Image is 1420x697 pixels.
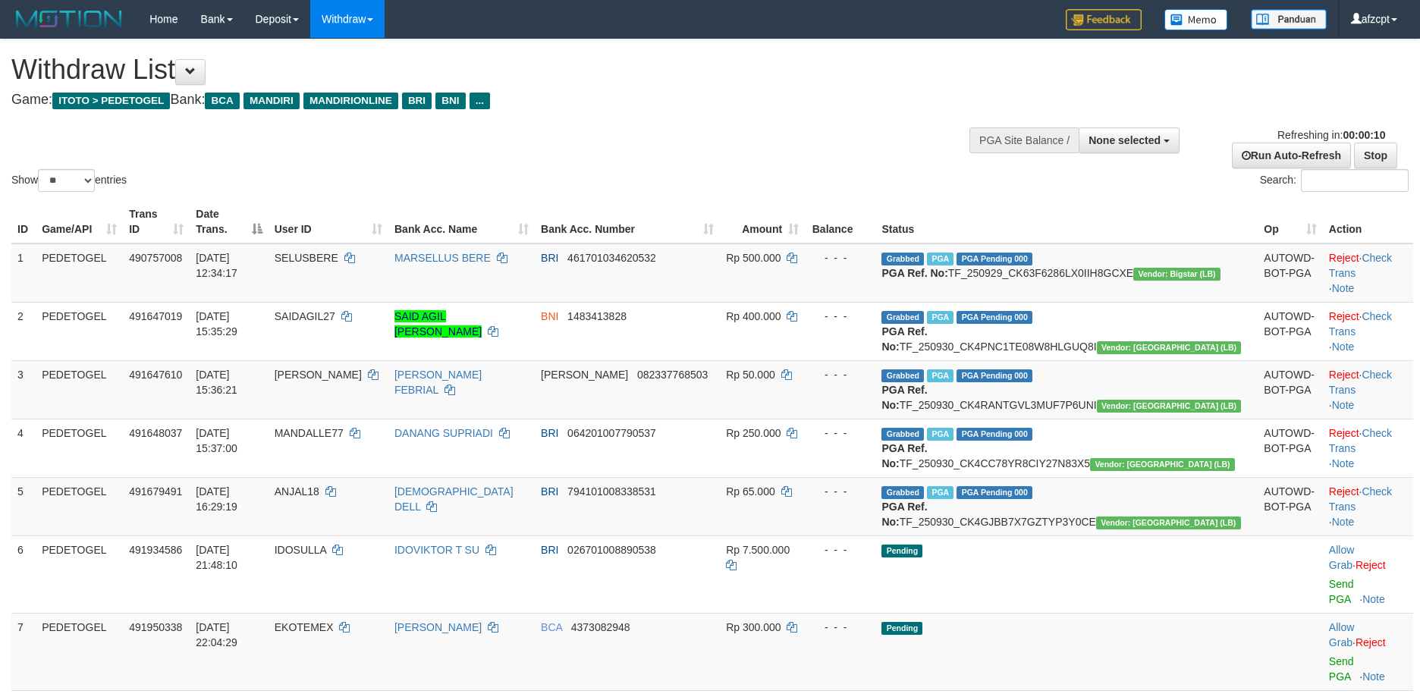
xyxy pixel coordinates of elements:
[1323,360,1413,419] td: · ·
[1258,419,1323,477] td: AUTOWD-BOT-PGA
[11,419,36,477] td: 4
[269,200,388,243] th: User ID: activate to sort column ascending
[875,302,1258,360] td: TF_250930_CK4PNC1TE08W8HLGUQ8I
[1323,302,1413,360] td: · ·
[535,200,720,243] th: Bank Acc. Number: activate to sort column ascending
[567,427,656,439] span: Copy 064201007790537 to clipboard
[1354,143,1397,168] a: Stop
[1258,360,1323,419] td: AUTOWD-BOT-PGA
[190,200,268,243] th: Date Trans.: activate to sort column descending
[1329,427,1392,454] a: Check Trans
[1090,458,1235,471] span: Vendor URL: https://dashboard.q2checkout.com/secure
[1329,578,1354,605] a: Send PGA
[394,427,493,439] a: DANANG SUPRIADI
[969,127,1079,153] div: PGA Site Balance /
[1329,621,1356,648] span: ·
[196,252,237,279] span: [DATE] 12:34:17
[541,369,628,381] span: [PERSON_NAME]
[1356,559,1386,571] a: Reject
[811,367,869,382] div: - - -
[957,369,1032,382] span: PGA Pending
[1329,252,1392,279] a: Check Trans
[875,200,1258,243] th: Status
[811,309,869,324] div: - - -
[129,485,182,498] span: 491679491
[875,243,1258,303] td: TF_250929_CK63F6286LX0IIH8GCXE
[1323,535,1413,613] td: ·
[1323,477,1413,535] td: · ·
[1277,129,1385,141] span: Refreshing in:
[11,243,36,303] td: 1
[881,501,927,528] b: PGA Ref. No:
[36,302,123,360] td: PEDETOGEL
[11,360,36,419] td: 3
[811,620,869,635] div: - - -
[1258,200,1323,243] th: Op: activate to sort column ascending
[957,253,1032,265] span: PGA Pending
[36,477,123,535] td: PEDETOGEL
[394,485,514,513] a: [DEMOGRAPHIC_DATA] DELL
[541,310,558,322] span: BNI
[927,369,953,382] span: Marked by afzCS1
[881,325,927,353] b: PGA Ref. No:
[567,252,656,264] span: Copy 461701034620532 to clipboard
[541,427,558,439] span: BRI
[36,613,123,690] td: PEDETOGEL
[1258,477,1323,535] td: AUTOWD-BOT-PGA
[394,369,482,396] a: [PERSON_NAME] FEBRIAL
[811,425,869,441] div: - - -
[881,311,924,324] span: Grabbed
[196,485,237,513] span: [DATE] 16:29:19
[275,544,326,556] span: IDOSULLA
[129,544,182,556] span: 491934586
[435,93,465,109] span: BNI
[1164,9,1228,30] img: Button%20Memo.svg
[1301,169,1409,192] input: Search:
[1097,341,1242,354] span: Vendor URL: https://dashboard.q2checkout.com/secure
[129,621,182,633] span: 491950338
[881,384,927,411] b: PGA Ref. No:
[1096,516,1241,529] span: Vendor URL: https://dashboard.q2checkout.com/secure
[875,419,1258,477] td: TF_250930_CK4CC78YR8CIY27N83X5
[205,93,239,109] span: BCA
[1258,243,1323,303] td: AUTOWD-BOT-PGA
[881,267,947,279] b: PGA Ref. No:
[52,93,170,109] span: ITOTO > PEDETOGEL
[11,93,931,108] h4: Game: Bank:
[129,427,182,439] span: 491648037
[881,622,922,635] span: Pending
[1329,544,1356,571] span: ·
[243,93,300,109] span: MANDIRI
[726,252,781,264] span: Rp 500.000
[394,544,479,556] a: IDOVIKTOR T SU
[1329,252,1359,264] a: Reject
[1329,485,1392,513] a: Check Trans
[11,200,36,243] th: ID
[881,442,927,469] b: PGA Ref. No:
[875,477,1258,535] td: TF_250930_CK4GJBB7X7GZTYP3Y0CE
[470,93,490,109] span: ...
[726,369,775,381] span: Rp 50.000
[726,427,781,439] span: Rp 250.000
[36,243,123,303] td: PEDETOGEL
[541,252,558,264] span: BRI
[1251,9,1327,30] img: panduan.png
[394,621,482,633] a: [PERSON_NAME]
[1133,268,1221,281] span: Vendor URL: https://dashboard.q2checkout.com/secure
[1329,655,1354,683] a: Send PGA
[1329,310,1359,322] a: Reject
[1232,143,1351,168] a: Run Auto-Refresh
[726,310,781,322] span: Rp 400.000
[196,621,237,648] span: [DATE] 22:04:29
[720,200,805,243] th: Amount: activate to sort column ascending
[957,428,1032,441] span: PGA Pending
[541,621,562,633] span: BCA
[1356,636,1386,648] a: Reject
[1323,419,1413,477] td: · ·
[881,545,922,557] span: Pending
[1332,282,1355,294] a: Note
[1079,127,1180,153] button: None selected
[567,310,627,322] span: Copy 1483413828 to clipboard
[1329,621,1354,648] a: Allow Grab
[402,93,432,109] span: BRI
